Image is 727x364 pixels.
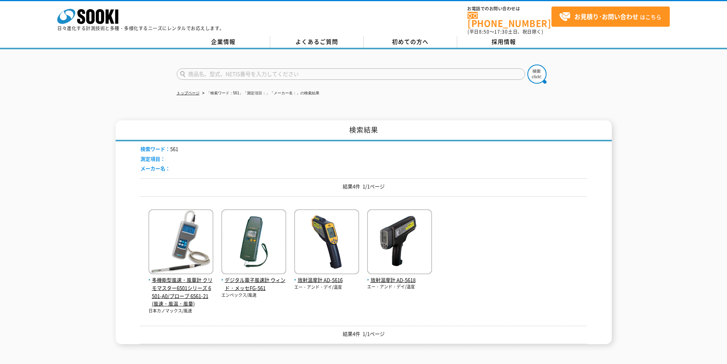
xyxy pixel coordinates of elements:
a: 放射温度計 AD-5618 [367,268,432,284]
img: AD-5618 [367,209,432,276]
span: 多機能型風速・風量計 クリモマスター6501シリーズ 6501-A0/プローブ 6561-21(風速・風温・風量) [148,276,213,308]
a: 放射温度計 AD-5616 [294,268,359,284]
a: デジタル電子風速計 ウィンド・メッセFG-561 [221,268,286,292]
li: 561 [140,145,178,153]
p: 結果4件 1/1ページ [140,183,587,191]
p: 日本カノマックス/風速 [148,308,213,314]
a: 採用情報 [457,36,551,48]
span: メーカー名： [140,165,170,172]
p: エー・アンド・デイ/温度 [294,284,359,291]
p: 結果4件 1/1ページ [140,330,587,338]
a: [PHONE_NUMBER] [467,12,551,28]
a: トップページ [177,91,200,95]
span: お電話でのお問い合わせは [467,6,551,11]
p: 日々進化する計測技術と多種・多様化するニーズにレンタルでお応えします。 [57,26,224,31]
p: エー・アンド・デイ/温度 [367,284,432,290]
span: 17:30 [494,28,508,35]
span: (平日 ～ 土日、祝日除く) [467,28,543,35]
span: 放射温度計 AD-5618 [367,276,432,284]
span: 初めての方へ [392,37,429,46]
a: 多機能型風速・風量計 クリモマスター6501シリーズ 6501-A0/プローブ 6561-21(風速・風温・風量) [148,268,213,308]
span: はこちら [559,11,661,23]
a: 初めての方へ [364,36,457,48]
span: 放射温度計 AD-5616 [294,276,359,284]
img: AD-5616 [294,209,359,276]
h1: 検索結果 [116,120,612,141]
strong: お見積り･お問い合わせ [574,12,638,21]
input: 商品名、型式、NETIS番号を入力してください [177,68,525,80]
img: 6501-A0/プローブ 6561-21(風速・風温・風量) [148,209,213,276]
span: デジタル電子風速計 ウィンド・メッセFG-561 [221,276,286,292]
span: 測定項目： [140,155,165,162]
span: 検索ワード： [140,145,170,152]
img: ウィンド・メッセFG-561 [221,209,286,276]
p: エンペックス/風速 [221,292,286,299]
a: お見積り･お問い合わせはこちら [551,6,670,27]
img: btn_search.png [527,65,546,84]
span: 8:50 [479,28,490,35]
a: よくあるご質問 [270,36,364,48]
li: 「検索ワード：561」「測定項目：」「メーカー名：」の検索結果 [201,89,320,97]
a: 企業情報 [177,36,270,48]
